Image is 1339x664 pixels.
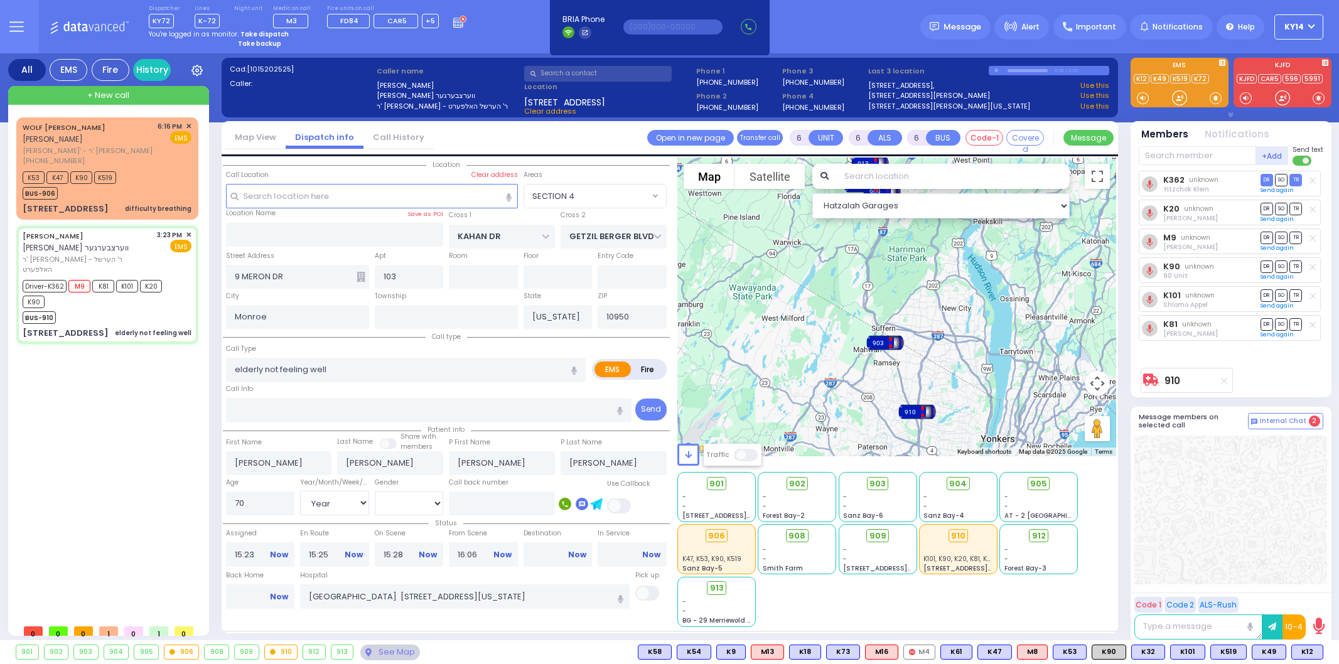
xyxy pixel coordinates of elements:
label: Call back number [449,478,508,488]
span: 90 Unit [1163,271,1188,281]
span: Shlomo Appel [1163,300,1208,309]
a: K81 [1163,319,1178,329]
a: Now [493,549,512,560]
span: 903 [869,478,886,490]
a: K49 [1151,74,1169,83]
a: Send again [1261,186,1294,194]
span: Alert [1021,21,1040,33]
label: City [226,291,239,301]
button: 10-4 [1283,614,1306,640]
div: elderly not feeling well [115,328,191,338]
div: EMS [50,59,87,81]
span: + New call [87,89,129,102]
label: ר' [PERSON_NAME] - ר' הערשל האלפערט [377,101,520,112]
label: Areas [524,170,542,180]
label: P First Name [449,437,490,447]
div: 904 [104,645,129,659]
div: ALS [865,645,898,660]
button: Send [635,399,667,420]
label: Clear address [471,170,518,180]
label: Street Address [226,251,274,261]
span: 909 [869,530,886,542]
input: Search location [836,164,1069,189]
a: [PERSON_NAME] [23,231,83,241]
span: Yona Dovid Perl [1163,213,1218,223]
div: 906 [706,529,728,543]
div: Fire [92,59,129,81]
span: [PERSON_NAME] ווערצבערגער [23,242,129,253]
strong: Take dispatch [240,29,289,39]
span: SO [1275,203,1288,215]
div: [STREET_ADDRESS] [23,327,109,340]
button: KY14 [1274,14,1323,40]
span: DR [1261,203,1273,215]
span: K101 [116,280,138,292]
div: 910 [949,529,969,543]
span: - [923,492,927,501]
label: En Route [300,528,369,538]
img: Logo [50,19,133,35]
label: Township [375,291,406,301]
label: EMS [594,361,631,377]
label: P Last Name [561,437,602,447]
span: CAR5 [387,16,407,26]
span: 0 [49,626,68,636]
span: [1015202525] [247,64,294,74]
label: Location Name [226,208,276,218]
span: SO [1275,289,1288,301]
span: K47, K53, K90, K519 [682,554,741,564]
span: - [682,501,686,511]
div: All [8,59,46,81]
strong: Take backup [238,39,281,48]
span: Message [944,21,981,33]
div: BLS [1053,645,1087,660]
label: First Name [226,437,262,447]
span: unknown [1185,262,1214,271]
label: Cross 2 [561,210,586,220]
span: - [763,492,766,501]
div: difficulty breathing [125,204,191,213]
a: Open this area in Google Maps (opens a new window) [680,440,722,456]
span: Internal Chat [1260,417,1306,426]
input: (000)000-00000 [623,19,723,35]
div: ALS KJ [1017,645,1048,660]
gmp-advanced-marker: 903 [876,333,895,352]
span: SO [1275,174,1288,186]
span: SECTION 4 [532,190,574,203]
span: AT - 2 [GEOGRAPHIC_DATA] [1004,511,1097,520]
span: BRIA Phone [562,14,605,25]
span: ר' [PERSON_NAME] - ר' הערשל האלפערט [23,254,153,275]
label: Destination [524,528,593,538]
label: EMS [1131,62,1229,71]
span: DR [1261,260,1273,272]
label: [PERSON_NAME] ווערצבערגער [377,90,520,101]
div: 903 [74,645,98,659]
span: Sanz Bay-6 [843,511,883,520]
span: [PERSON_NAME]' - ר' [PERSON_NAME] [23,146,153,156]
span: unknown [1181,233,1210,242]
div: BLS [1252,645,1286,660]
span: KY72 [149,14,174,28]
label: In Service [598,528,667,538]
button: Code 1 [1134,597,1163,613]
label: Call Info [226,384,253,394]
label: State [524,291,541,301]
span: SECTION 4 [524,185,649,207]
span: 2 [1309,415,1320,427]
small: Share with [401,432,436,441]
a: [STREET_ADDRESS][PERSON_NAME][US_STATE] [868,101,1030,112]
span: Phone 4 [782,91,864,102]
label: Cross 1 [449,210,471,220]
label: Fire units on call [327,5,439,13]
span: K519 [94,171,116,184]
button: BUS [926,130,960,146]
a: Now [419,549,437,560]
button: Toggle fullscreen view [1085,164,1110,189]
div: 913 [331,645,353,659]
span: KY14 [1284,21,1304,33]
label: Assigned [226,528,295,538]
div: [STREET_ADDRESS] [23,203,109,215]
label: Traffic [706,450,729,459]
span: TR [1289,203,1302,215]
label: Gender [375,478,399,488]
